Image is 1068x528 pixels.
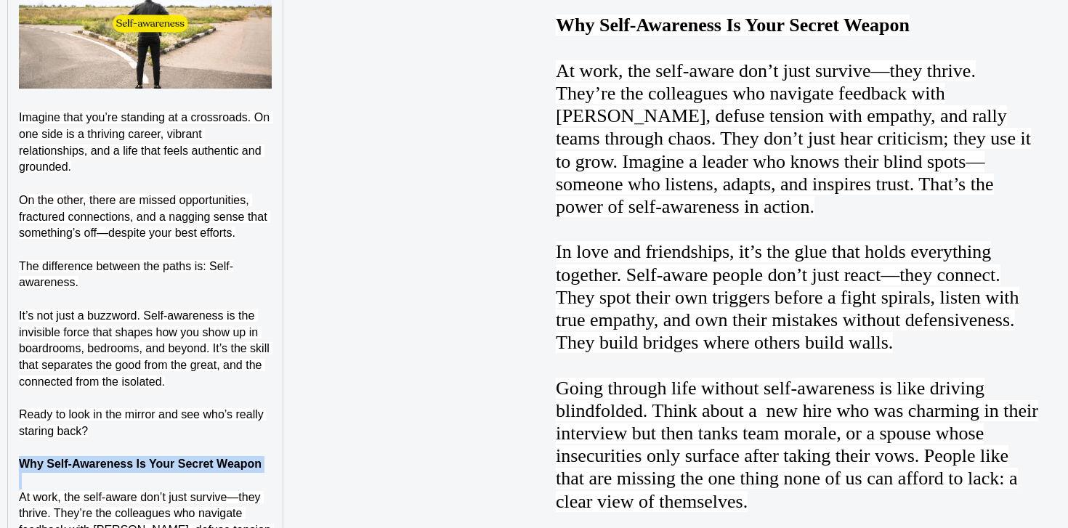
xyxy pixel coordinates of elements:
[19,458,262,470] strong: Why Self-Awareness Is Your Secret Weapon
[19,194,270,239] span: On the other, there are missed opportunities, fractured connections, and a nagging sense that som...
[556,241,1019,353] span: In love and friendships, it’s the glue that holds everything together. Self-aware people don’t ju...
[556,60,1031,217] span: At work, the self-aware don’t just survive—they thrive. They’re the colleagues who navigate feedb...
[556,15,910,36] strong: Why Self-Awareness Is Your Secret Weapon
[19,260,233,289] span: The difference between the paths is: Self-awareness.
[19,309,272,388] span: It’s not just a buzzword. Self-awareness is the invisible force that shapes how you show up in bo...
[19,111,273,173] span: Imagine that you’re standing at a crossroads. On one side is a thriving career, vibrant relations...
[556,378,1038,512] span: Going through life without self-awareness is like driving blindfolded. Think about a new hire who...
[19,408,267,437] span: Ready to look in the mirror and see who’s really staring back?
